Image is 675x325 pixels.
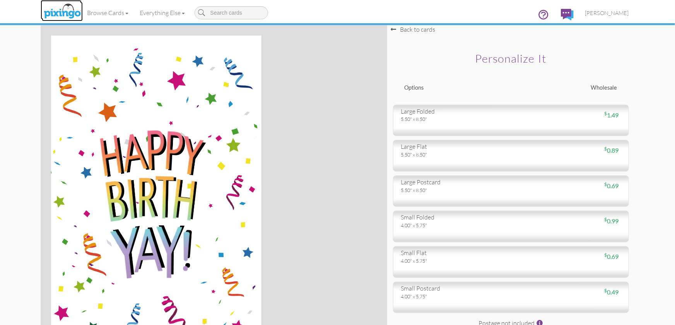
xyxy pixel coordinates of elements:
[134,3,191,22] a: Everything Else
[42,2,83,21] img: pixingo logo
[401,284,505,293] div: small postcard
[401,107,505,116] div: large folded
[401,248,505,257] div: small flat
[401,213,505,222] div: small folded
[401,116,505,123] div: 5.50" x 8.50"
[82,3,134,22] a: Browse Cards
[401,257,505,264] div: 4.00" x 5.75"
[399,84,511,92] div: Options
[401,151,505,158] div: 5.50" x 8.50"
[585,10,629,16] span: [PERSON_NAME]
[605,253,619,260] span: 0.69
[579,3,635,23] a: [PERSON_NAME]
[401,222,505,229] div: 4.00" x 5.75"
[605,111,607,116] sup: $
[605,111,619,119] span: 1.49
[605,252,607,258] sup: $
[605,288,607,293] sup: $
[605,288,619,296] span: 0.49
[605,216,607,222] sup: $
[401,293,505,300] div: 4.00" x 5.75"
[401,178,505,187] div: large postcard
[605,217,619,225] span: 0.99
[401,142,505,151] div: large flat
[401,187,505,194] div: 5.50" x 8.50"
[605,146,607,151] sup: $
[605,182,619,189] span: 0.69
[511,84,623,92] div: Wholesale
[605,181,607,187] sup: $
[195,6,268,19] input: Search cards
[605,146,619,154] span: 0.89
[561,9,574,20] img: comments.svg
[407,53,615,65] h2: Personalize it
